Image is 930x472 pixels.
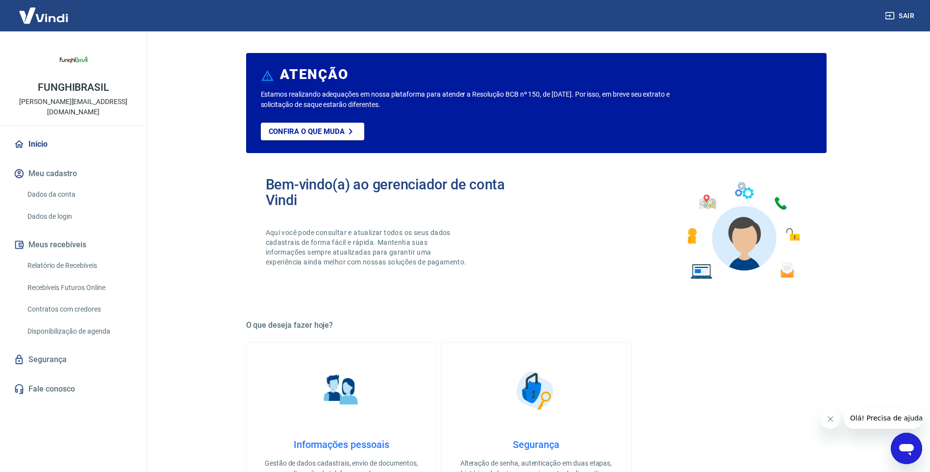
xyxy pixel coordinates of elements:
[54,39,93,79] img: dd1aea1d-4126-461f-8f62-74ee7d799b1a.jpeg
[246,320,827,330] h5: O que deseja fazer hoje?
[12,349,135,370] a: Segurança
[261,89,702,110] p: Estamos realizando adequações em nossa plataforma para atender a Resolução BCB nº 150, de [DATE]....
[679,177,807,285] img: Imagem de um avatar masculino com diversos icones exemplificando as funcionalidades do gerenciado...
[12,0,75,30] img: Vindi
[12,234,135,256] button: Meus recebíveis
[266,228,469,267] p: Aqui você pode consultar e atualizar todos os seus dados cadastrais de forma fácil e rápida. Mant...
[24,184,135,205] a: Dados da conta
[844,407,922,429] iframe: Mensagem da empresa
[511,366,560,415] img: Segurança
[883,7,918,25] button: Sair
[24,278,135,298] a: Recebíveis Futuros Online
[891,433,922,464] iframe: Botão para abrir a janela de mensagens
[12,133,135,155] a: Início
[38,82,109,93] p: FUNGHIBRASIL
[269,127,345,136] p: Confira o que muda
[8,97,139,117] p: [PERSON_NAME][EMAIL_ADDRESS][DOMAIN_NAME]
[317,366,366,415] img: Informações pessoais
[6,7,82,15] span: Olá! Precisa de ajuda?
[12,378,135,400] a: Fale conosco
[261,123,364,140] a: Confira o que muda
[24,207,135,227] a: Dados de login
[280,70,348,79] h6: ATENÇÃO
[262,439,421,450] h4: Informações pessoais
[457,439,615,450] h4: Segurança
[12,163,135,184] button: Meu cadastro
[821,409,840,429] iframe: Fechar mensagem
[24,299,135,319] a: Contratos com credores
[266,177,536,208] h2: Bem-vindo(a) ao gerenciador de conta Vindi
[24,256,135,276] a: Relatório de Recebíveis
[24,321,135,341] a: Disponibilização de agenda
